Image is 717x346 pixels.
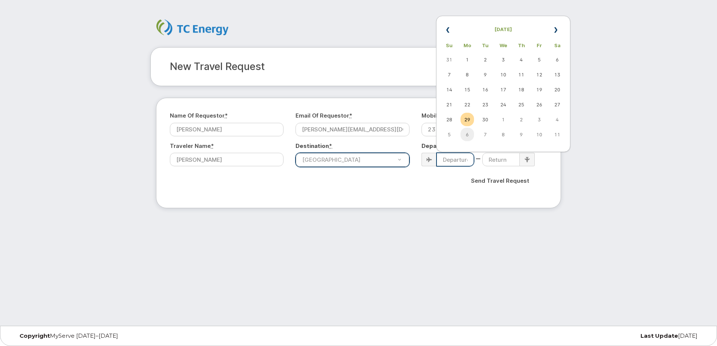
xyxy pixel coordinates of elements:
[436,153,474,166] input: Departure
[460,128,474,141] td: 6
[460,40,474,51] th: Mo
[478,83,492,96] td: 16
[550,128,564,141] td: 11
[550,113,564,126] td: 4
[532,53,546,66] td: 5
[532,113,546,126] td: 3
[482,153,520,166] input: Return
[496,83,510,96] td: 17
[640,332,678,339] strong: Last Update
[478,53,492,66] td: 2
[156,19,228,35] img: TC Energy
[329,142,332,149] abbr: required
[514,83,528,96] td: 18
[211,142,214,149] abbr: required
[514,113,528,126] td: 2
[442,113,456,126] td: 28
[19,332,50,339] strong: Copyright
[14,333,244,339] div: MyServe [DATE]–[DATE]
[478,98,492,111] td: 23
[514,53,528,66] td: 4
[460,113,474,126] td: 29
[496,98,510,111] td: 24
[170,61,547,72] h2: New Travel Request
[442,68,456,81] td: 7
[496,113,510,126] td: 1
[442,83,456,96] td: 14
[460,83,474,96] td: 15
[496,128,510,141] td: 8
[478,68,492,81] td: 9
[170,142,214,150] label: Traveler Name
[514,128,528,141] td: 9
[514,68,528,81] td: 11
[296,153,409,167] a: [GEOGRAPHIC_DATA]
[225,112,228,119] abbr: required
[532,40,546,51] th: Fr
[478,40,492,51] th: Tu
[295,142,332,150] label: Destination
[550,98,564,111] td: 27
[532,83,546,96] td: 19
[442,21,456,39] th: «
[460,53,474,66] td: 1
[295,112,352,119] label: Email of Requestor
[550,53,564,66] td: 6
[496,40,510,51] th: We
[460,68,474,81] td: 8
[550,40,564,51] th: Sa
[478,128,492,141] td: 7
[421,112,512,119] label: Mobile Number of the Traveler
[421,142,487,150] label: Departure and Return
[298,156,360,164] span: [GEOGRAPHIC_DATA]
[478,113,492,126] td: 30
[532,68,546,81] td: 12
[473,333,703,339] div: [DATE]
[532,98,546,111] td: 26
[514,40,528,51] th: Th
[514,98,528,111] td: 25
[550,68,564,81] td: 13
[442,40,456,51] th: Su
[442,98,456,111] td: 21
[460,21,546,39] th: [DATE]
[170,112,228,119] label: Name of Requestor
[496,68,510,81] td: 10
[460,98,474,111] td: 22
[532,128,546,141] td: 10
[442,128,456,141] td: 5
[442,53,456,66] td: 31
[684,313,711,340] iframe: Messenger Launcher
[496,53,510,66] td: 3
[550,21,564,39] th: »
[349,112,352,119] abbr: required
[550,83,564,96] td: 20
[465,173,535,189] input: Send Travel Request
